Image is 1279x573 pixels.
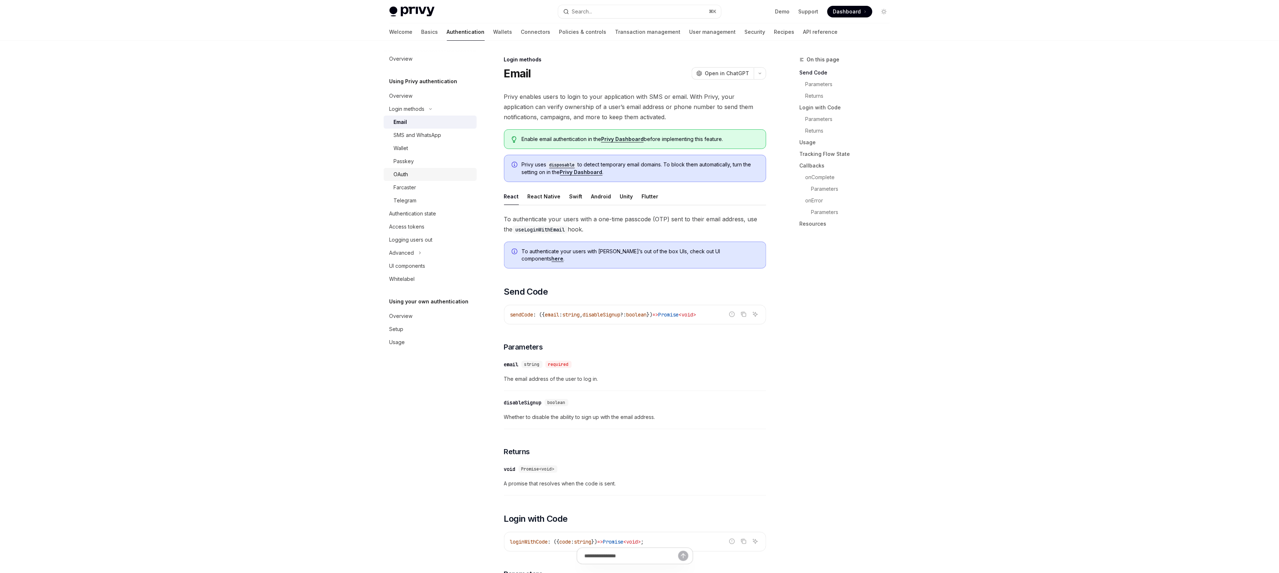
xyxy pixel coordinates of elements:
[574,538,592,545] span: string
[389,222,425,231] div: Access tokens
[389,325,404,334] div: Setup
[522,248,759,262] span: To authenticate your users with [PERSON_NAME]’s out of the box UIs, check out UI components .
[389,23,413,41] a: Welcome
[833,8,861,15] span: Dashboard
[447,23,485,41] a: Authentication
[601,136,644,142] a: Privy Dashboard
[504,67,531,80] h1: Email
[799,8,819,15] a: Support
[389,297,469,306] h5: Using your own authentication
[513,226,568,234] code: useLoginWithEmail
[394,196,417,205] div: Telegram
[800,218,896,230] a: Resources
[709,9,717,15] span: ⌘ K
[512,162,519,169] svg: Info
[384,102,477,116] button: Login methods
[394,183,416,192] div: Farcaster
[504,56,766,63] div: Login methods
[727,310,737,319] button: Report incorrect code
[745,23,766,41] a: Security
[512,136,517,143] svg: Tip
[389,249,414,257] div: Advanced
[580,311,583,318] span: ,
[548,538,560,545] span: : ({
[878,6,890,17] button: Toggle dark mode
[384,323,477,336] a: Setup
[694,311,696,318] span: >
[394,157,414,166] div: Passkey
[389,338,405,347] div: Usage
[384,246,477,259] button: Advanced
[679,311,682,318] span: <
[552,255,564,262] a: here
[800,78,896,90] a: Parameters
[624,538,627,545] span: <
[659,311,679,318] span: Promise
[800,172,896,183] a: onComplete
[692,67,754,80] button: Open in ChatGPT
[641,538,644,545] span: ;
[642,188,659,205] button: Flutter
[560,311,563,318] span: :
[394,144,408,153] div: Wallet
[803,23,838,41] a: API reference
[504,375,766,383] span: The email address of the user to log in.
[592,538,597,545] span: })
[800,102,896,113] a: Login with Code
[384,310,477,323] a: Overview
[563,311,580,318] span: string
[775,8,790,15] a: Demo
[751,537,760,546] button: Ask AI
[800,125,896,137] a: Returns
[384,129,477,142] a: SMS and WhatsApp
[682,311,694,318] span: void
[800,67,896,78] a: Send Code
[504,92,766,122] span: Privy enables users to login to your application with SMS or email. With Privy, your application ...
[389,275,415,283] div: Whitelabel
[384,336,477,349] a: Usage
[548,400,565,405] span: boolean
[727,537,737,546] button: Report incorrect code
[389,55,413,63] div: Overview
[800,137,896,148] a: Usage
[584,548,678,564] input: Ask a question...
[591,188,611,205] button: Android
[510,311,533,318] span: sendCode
[504,479,766,488] span: A promise that resolves when the code is sent.
[621,311,627,318] span: ?:
[504,361,519,368] div: email
[522,161,759,176] span: Privy uses to detect temporary email domains. To block them automatically, turn the setting on in...
[512,249,519,256] svg: Info
[384,273,477,286] a: Whitelabel
[384,194,477,207] a: Telegram
[389,262,425,270] div: UI components
[384,181,477,194] a: Farcaster
[504,188,519,205] button: React
[389,209,436,218] div: Authentication state
[800,160,896,172] a: Callbacks
[774,23,795,41] a: Recipes
[800,195,896,206] a: onError
[678,551,688,561] button: Send message
[739,310,748,319] button: Copy the contents from the code block
[827,6,872,17] a: Dashboard
[504,286,548,298] span: Send Code
[739,537,748,546] button: Copy the contents from the code block
[800,113,896,125] a: Parameters
[389,235,433,244] div: Logging users out
[547,161,578,168] a: disposable
[384,116,477,129] a: Email
[545,361,572,368] div: required
[647,311,653,318] span: })
[524,362,540,367] span: string
[504,465,516,473] div: void
[705,70,750,77] span: Open in ChatGPT
[384,207,477,220] a: Authentication state
[521,136,758,143] span: Enable email authentication in the before implementing this feature.
[389,312,413,320] div: Overview
[560,538,571,545] span: code
[627,311,647,318] span: boolean
[504,214,766,234] span: To authenticate your users with a one-time passcode (OTP) sent to their email address, use the hook.
[528,188,561,205] button: React Native
[603,538,624,545] span: Promise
